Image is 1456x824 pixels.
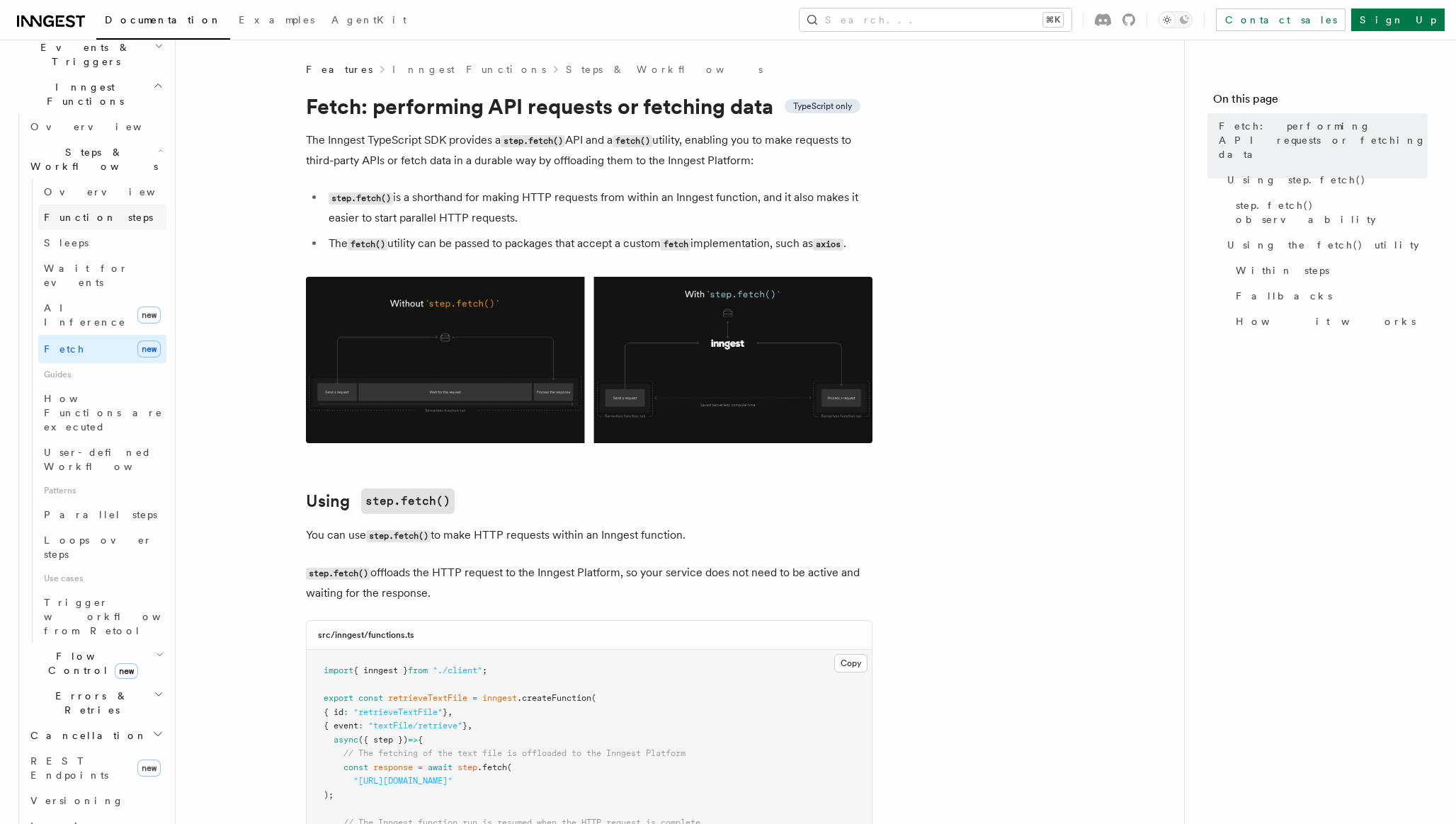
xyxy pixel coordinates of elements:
[448,707,453,717] span: ,
[353,776,453,786] span: "[URL][DOMAIN_NAME]"
[38,527,166,567] a: Loops over steps
[366,530,431,542] code: step.fetch()
[137,307,161,324] span: new
[433,665,482,675] span: "./client"
[38,502,166,527] a: Parallel steps
[1236,314,1416,328] span: How it works
[1219,119,1428,161] span: Fetch: performing API requests or fetching data
[38,256,166,295] a: Wait for events
[44,302,126,328] span: AI Inference
[25,139,166,179] button: Steps & Workflows
[388,693,467,703] span: retrieveTextFile
[1222,232,1428,258] a: Using the fetch() utility
[44,534,152,560] span: Loops over steps
[38,386,166,440] a: How Functions are executed
[324,707,343,717] span: { id
[105,14,222,25] span: Documentation
[25,649,156,677] span: Flow Control
[44,186,190,198] span: Overview
[443,707,448,717] span: }
[44,597,200,636] span: Trigger workflows from Retool
[482,665,487,675] span: ;
[373,762,413,772] span: response
[1216,8,1346,31] a: Contact sales
[230,4,323,38] a: Examples
[1236,198,1428,227] span: step.fetch() observability
[392,62,546,76] a: Inngest Functions
[813,239,843,251] code: axios
[1236,289,1332,303] span: Fallbacks
[793,101,852,112] span: TypeScript only
[507,762,512,772] span: (
[353,707,443,717] span: "retrieveTextFile"
[115,663,138,679] span: new
[324,234,872,254] li: The utility can be passed to packages that accept a custom implementation, such as .
[306,62,372,76] span: Features
[661,239,690,251] code: fetch
[38,205,166,230] a: Function steps
[38,567,166,590] span: Use cases
[1213,113,1428,167] a: Fetch: performing API requests or fetching data
[44,237,89,248] span: Sleeps
[324,188,872,228] li: is a shorthand for making HTTP requests from within an Inngest function, and it also makes it eas...
[343,707,348,717] span: :
[358,735,408,745] span: ({ step })
[501,135,565,147] code: step.fetch()
[306,277,872,443] img: Using Fetch offloads the HTTP request to the Inngest Platform
[517,693,591,703] span: .createFunction
[472,693,477,703] span: =
[306,93,872,119] h1: Fetch: performing API requests or fetching data
[323,4,415,38] a: AgentKit
[306,488,455,514] a: Usingstep.fetch()
[137,341,161,357] span: new
[343,748,686,758] span: // The fetching of the text file is offloaded to the Inngest Platform
[25,788,166,813] a: Versioning
[318,629,414,641] h3: src/inngest/functions.ts
[457,762,477,772] span: step
[482,693,517,703] span: inngest
[44,393,163,433] span: How Functions are executed
[25,145,158,173] span: Steps & Workflows
[25,728,147,743] span: Cancellation
[38,335,166,363] a: Fetchnew
[25,748,166,788] a: REST Endpointsnew
[1230,193,1428,232] a: step.fetch() observability
[38,295,166,335] a: AI Inferencenew
[834,654,868,673] button: Copy
[324,665,353,675] span: import
[467,721,472,731] span: ,
[1230,283,1428,309] a: Fallbacks
[306,563,872,603] p: offloads the HTTP request to the Inngest Platform, so your service does not need to be active and...
[324,693,353,703] span: export
[38,179,166,205] a: Overview
[25,643,166,683] button: Flow Controlnew
[1213,91,1428,113] h4: On this page
[30,795,124,806] span: Versioning
[408,665,428,675] span: from
[1230,258,1428,283] a: Within steps
[38,230,166,256] a: Sleeps
[1236,263,1329,277] span: Within steps
[358,721,363,731] span: :
[44,447,171,472] span: User-defined Workflows
[613,135,652,147] code: fetch()
[324,790,334,800] span: );
[25,683,166,723] button: Errors & Retries
[566,62,763,76] a: Steps & Workflows
[38,590,166,643] a: Trigger workflows from Retool
[343,762,368,772] span: const
[353,665,408,675] span: { inngest }
[477,762,507,772] span: .fetch
[418,735,423,745] span: {
[25,114,166,139] a: Overview
[44,343,85,355] span: Fetch
[331,14,406,25] span: AgentKit
[30,121,176,132] span: Overview
[96,4,230,40] a: Documentation
[239,14,314,25] span: Examples
[30,755,108,781] span: REST Endpoints
[25,689,154,717] span: Errors & Retries
[44,509,157,520] span: Parallel steps
[1351,8,1445,31] a: Sign Up
[306,568,370,580] code: step.fetch()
